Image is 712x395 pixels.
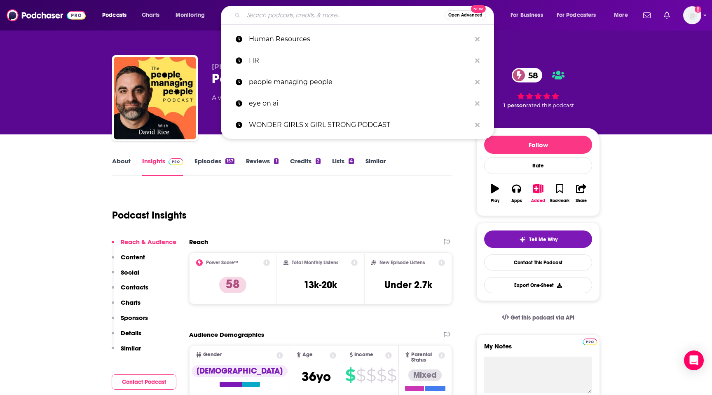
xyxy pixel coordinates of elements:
span: [PERSON_NAME] [212,63,271,71]
button: open menu [608,9,638,22]
div: Rate [484,157,592,174]
button: Export One-Sheet [484,277,592,293]
a: Pro website [583,337,597,345]
div: Share [576,198,587,203]
h1: Podcast Insights [112,209,187,221]
button: open menu [170,9,215,22]
a: 58 [512,68,542,82]
p: Details [121,329,141,337]
span: 36 yo [302,369,331,385]
span: Income [354,352,373,357]
img: People Managing People [114,57,196,139]
button: Details [112,329,141,344]
h2: Total Monthly Listens [292,260,338,266]
a: Show notifications dropdown [640,8,654,22]
img: User Profile [683,6,701,24]
button: Apps [506,179,527,208]
p: WONDER GIRLS x GIRL STRONG PODCAST [249,114,471,136]
img: Podchaser - Follow, Share and Rate Podcasts [7,7,86,23]
span: Parental Status [411,352,437,363]
div: Apps [511,198,522,203]
p: Similar [121,344,141,352]
span: Get this podcast via API [511,314,574,321]
button: Share [571,179,592,208]
a: eye on ai [221,93,494,114]
span: Monitoring [176,9,205,21]
div: 157 [225,158,234,164]
div: 1 [274,158,278,164]
button: Show profile menu [683,6,701,24]
p: 58 [219,277,246,293]
p: eye on ai [249,93,471,114]
input: Search podcasts, credits, & more... [244,9,445,22]
button: Open AdvancedNew [445,10,486,20]
p: Social [121,268,139,276]
img: Podchaser Pro [169,158,183,165]
span: $ [366,369,376,382]
button: Added [527,179,549,208]
span: $ [345,369,355,382]
button: Content [112,253,145,268]
h3: 13k-20k [304,279,337,291]
span: Charts [142,9,159,21]
span: 1 person [504,102,526,108]
span: Logged in as patiencebaldacci [683,6,701,24]
p: Charts [121,299,141,306]
a: WONDER GIRLS x GIRL STRONG PODCAST [221,114,494,136]
a: HR [221,50,494,71]
button: Play [484,179,506,208]
button: Contacts [112,283,148,299]
span: Gender [203,352,222,357]
a: Lists4 [332,157,354,176]
span: Tell Me Why [529,236,557,243]
button: Sponsors [112,314,148,329]
span: $ [387,369,396,382]
span: For Podcasters [557,9,596,21]
button: tell me why sparkleTell Me Why [484,230,592,248]
div: Mixed [408,369,442,381]
div: 4 [349,158,354,164]
button: open menu [551,9,608,22]
span: Podcasts [102,9,126,21]
div: Play [491,198,499,203]
a: people managing people [221,71,494,93]
div: Added [531,198,545,203]
button: Charts [112,299,141,314]
a: Episodes157 [194,157,234,176]
div: Bookmark [550,198,569,203]
p: Sponsors [121,314,148,322]
span: For Business [511,9,543,21]
p: people managing people [249,71,471,93]
a: Get this podcast via API [495,308,581,328]
span: $ [377,369,386,382]
h2: New Episode Listens [379,260,425,266]
span: More [614,9,628,21]
div: [DEMOGRAPHIC_DATA] [192,365,288,377]
a: About [112,157,131,176]
a: Similar [365,157,386,176]
span: New [471,5,486,13]
div: 58 1 personrated this podcast [476,63,600,114]
a: Reviews1 [246,157,278,176]
div: A weekly podcast [212,93,392,103]
h2: Power Score™ [206,260,238,266]
button: Reach & Audience [112,238,176,253]
a: Show notifications dropdown [660,8,673,22]
p: Content [121,253,145,261]
p: Contacts [121,283,148,291]
h2: Audience Demographics [189,331,264,339]
button: Contact Podcast [112,374,176,390]
h3: Under 2.7k [384,279,432,291]
h2: Reach [189,238,208,246]
div: 2 [316,158,321,164]
p: Reach & Audience [121,238,176,246]
span: $ [356,369,365,382]
span: rated this podcast [526,102,574,108]
img: Podchaser Pro [583,339,597,345]
button: open menu [96,9,137,22]
span: Age [302,352,313,357]
p: HR [249,50,471,71]
button: Bookmark [549,179,570,208]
